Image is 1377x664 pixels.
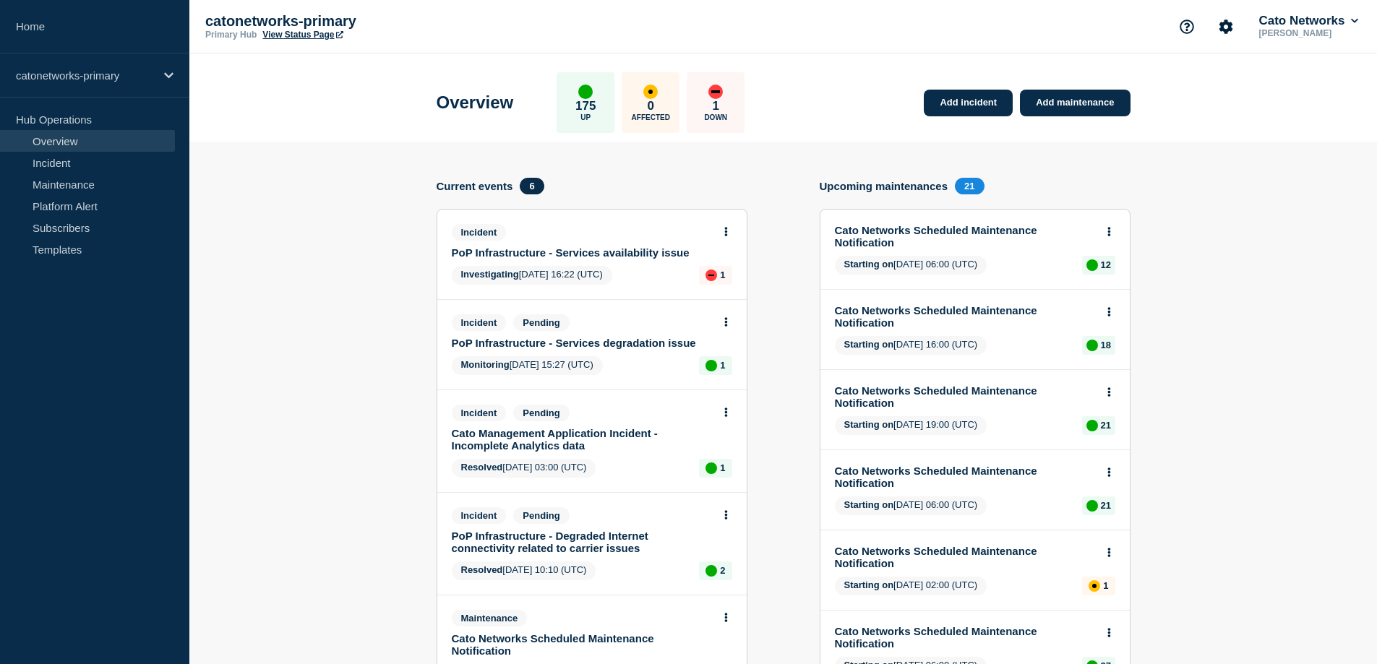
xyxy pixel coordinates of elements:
span: 6 [520,178,544,194]
div: down [708,85,723,99]
p: 12 [1101,259,1111,270]
a: PoP Infrastructure - Degraded Internet connectivity related to carrier issues [452,530,713,554]
span: Starting on [844,579,894,590]
p: Up [580,113,591,121]
span: 21 [955,178,984,194]
button: Cato Networks [1256,14,1361,28]
p: [PERSON_NAME] [1256,28,1361,38]
a: Cato Networks Scheduled Maintenance Notification [835,625,1096,650]
a: View Status Page [262,30,343,40]
div: affected [643,85,658,99]
span: Starting on [844,419,894,430]
span: Pending [513,405,569,421]
div: up [705,462,717,474]
div: up [1086,420,1098,431]
button: Account settings [1211,12,1241,42]
span: Monitoring [461,359,510,370]
p: 1 [713,99,719,113]
span: Incident [452,405,507,421]
p: 2 [720,565,725,576]
p: 21 [1101,500,1111,511]
span: Maintenance [452,610,528,626]
span: [DATE] 16:00 (UTC) [835,336,987,355]
a: Cato Management Application Incident - Incomplete Analytics data [452,427,713,452]
span: [DATE] 06:00 (UTC) [835,256,987,275]
span: [DATE] 16:22 (UTC) [452,266,612,285]
p: 0 [648,99,654,113]
a: Cato Networks Scheduled Maintenance Notification [835,304,1096,329]
p: 1 [720,360,725,371]
div: up [705,360,717,371]
span: [DATE] 03:00 (UTC) [452,459,596,478]
a: PoP Infrastructure - Services availability issue [452,246,713,259]
div: up [1086,500,1098,512]
p: catonetworks-primary [205,13,494,30]
h4: Current events [437,180,513,192]
span: [DATE] 15:27 (UTC) [452,356,603,375]
p: Primary Hub [205,30,257,40]
span: Investigating [461,269,519,280]
p: 1 [720,462,725,473]
div: affected [1089,580,1100,592]
span: Starting on [844,499,894,510]
a: Cato Networks Scheduled Maintenance Notification [835,224,1096,249]
p: 1 [1103,580,1108,591]
p: Affected [632,113,670,121]
span: [DATE] 10:10 (UTC) [452,561,596,580]
a: Cato Networks Scheduled Maintenance Notification [835,545,1096,569]
p: Down [704,113,727,121]
p: 1 [720,270,725,280]
a: Add maintenance [1020,90,1130,116]
h1: Overview [437,92,514,113]
a: PoP Infrastructure - Services degradation issue [452,337,713,349]
a: Cato Networks Scheduled Maintenance Notification [835,465,1096,489]
span: Resolved [461,462,503,473]
a: Add incident [924,90,1013,116]
span: Incident [452,314,507,331]
div: up [705,565,717,577]
h4: Upcoming maintenances [820,180,948,192]
p: 18 [1101,340,1111,350]
a: Cato Networks Scheduled Maintenance Notification [452,632,713,657]
span: Pending [513,314,569,331]
button: Support [1172,12,1202,42]
p: 21 [1101,420,1111,431]
span: Pending [513,507,569,524]
a: Cato Networks Scheduled Maintenance Notification [835,384,1096,409]
span: [DATE] 19:00 (UTC) [835,416,987,435]
div: up [1086,340,1098,351]
span: Incident [452,507,507,524]
p: catonetworks-primary [16,69,155,82]
span: Starting on [844,339,894,350]
span: Starting on [844,259,894,270]
div: down [705,270,717,281]
span: Resolved [461,564,503,575]
span: [DATE] 02:00 (UTC) [835,577,987,595]
div: up [1086,259,1098,271]
span: [DATE] 06:00 (UTC) [835,496,987,515]
div: up [578,85,593,99]
span: Incident [452,224,507,241]
p: 175 [575,99,596,113]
